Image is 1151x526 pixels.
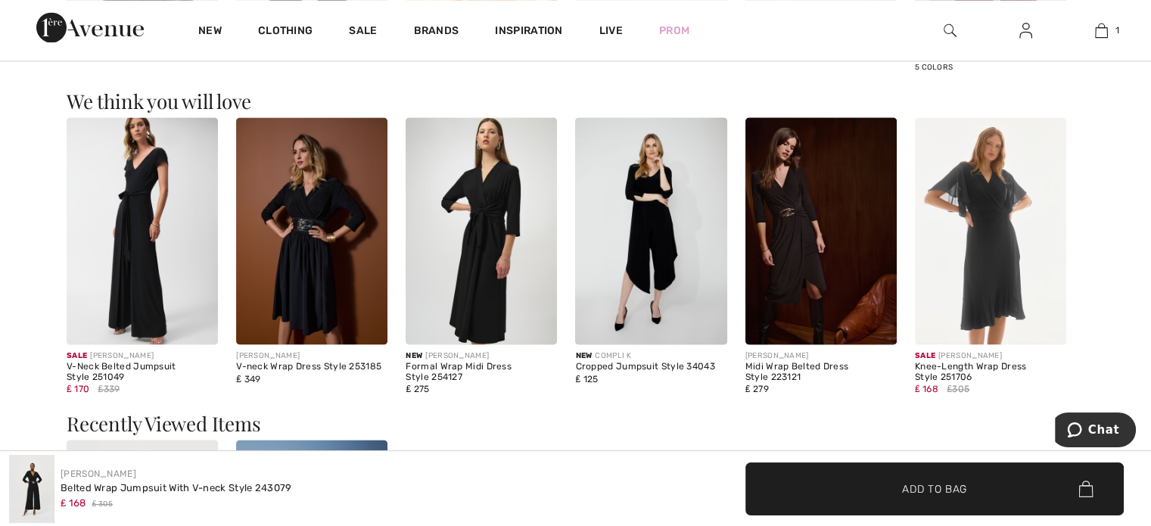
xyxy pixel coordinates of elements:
span: Sale [915,351,935,360]
h3: We think you will love [67,92,1084,111]
iframe: Opens a widget where you can chat to one of our agents [1055,412,1136,450]
img: Midi Wrap Belted Dress Style 223121 [745,117,897,344]
div: Cropped Jumpsuit Style 34043 [575,362,726,372]
span: ₤339 [98,382,120,396]
span: ₤ 125 [575,374,598,384]
a: Brands [414,24,459,40]
img: My Bag [1095,21,1108,39]
a: Prom [659,23,689,39]
img: V-Neck Belted Jumpsuit Style 251049 [67,117,218,344]
img: Belted Wrap Jumpsuit with V-Neck Style 243079 [9,455,54,523]
span: ₤ 168 [61,497,86,509]
div: V-neck Wrap Dress Style 253185 [236,362,387,372]
img: Knee-Length Wrap Dress Style 251706 [915,117,1066,344]
div: [PERSON_NAME] [745,350,897,362]
a: Sale [349,24,377,40]
span: 5 Colors [915,63,953,72]
a: Sign In [1007,21,1044,40]
span: ₤ 349 [236,374,260,384]
img: V-neck Wrap Dress Style 253185 [236,117,387,344]
div: [PERSON_NAME] [67,350,218,362]
div: V-Neck Belted Jumpsuit Style 251049 [67,362,218,383]
span: New [575,351,592,360]
span: ₤ 168 [915,384,938,394]
div: Knee-Length Wrap Dress Style 251706 [915,362,1066,383]
span: ₤ 305 [92,499,113,510]
img: Formal Wrap Midi Dress Style 254127 [406,117,557,344]
span: 1 [1115,23,1119,37]
h3: Recently Viewed Items [67,414,1084,434]
button: Add to Bag [745,462,1124,515]
span: ₤305 [947,382,969,396]
a: Live [599,23,623,39]
div: [PERSON_NAME] [915,350,1066,362]
img: Bag.svg [1078,481,1093,497]
img: search the website [944,21,957,39]
div: Formal Wrap Midi Dress Style 254127 [406,362,557,383]
span: Inspiration [495,24,562,40]
div: Belted Wrap Jumpsuit With V-neck Style 243079 [61,481,292,496]
div: [PERSON_NAME] [406,350,557,362]
span: Sale [67,351,87,360]
div: [PERSON_NAME] [236,350,387,362]
a: New [198,24,222,40]
span: ₤ 275 [406,384,429,394]
a: 1 [1064,21,1138,39]
a: Clothing [258,24,313,40]
img: My Info [1019,21,1032,39]
span: Add to Bag [902,481,967,496]
span: ₤ 170 [67,384,89,394]
div: Midi Wrap Belted Dress Style 223121 [745,362,897,383]
img: 1ère Avenue [36,12,144,42]
span: ₤ 279 [745,384,769,394]
span: New [406,351,422,360]
div: COMPLI K [575,350,726,362]
a: [PERSON_NAME] [61,468,136,479]
img: Cropped Jumpsuit Style 34043 [575,117,726,344]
